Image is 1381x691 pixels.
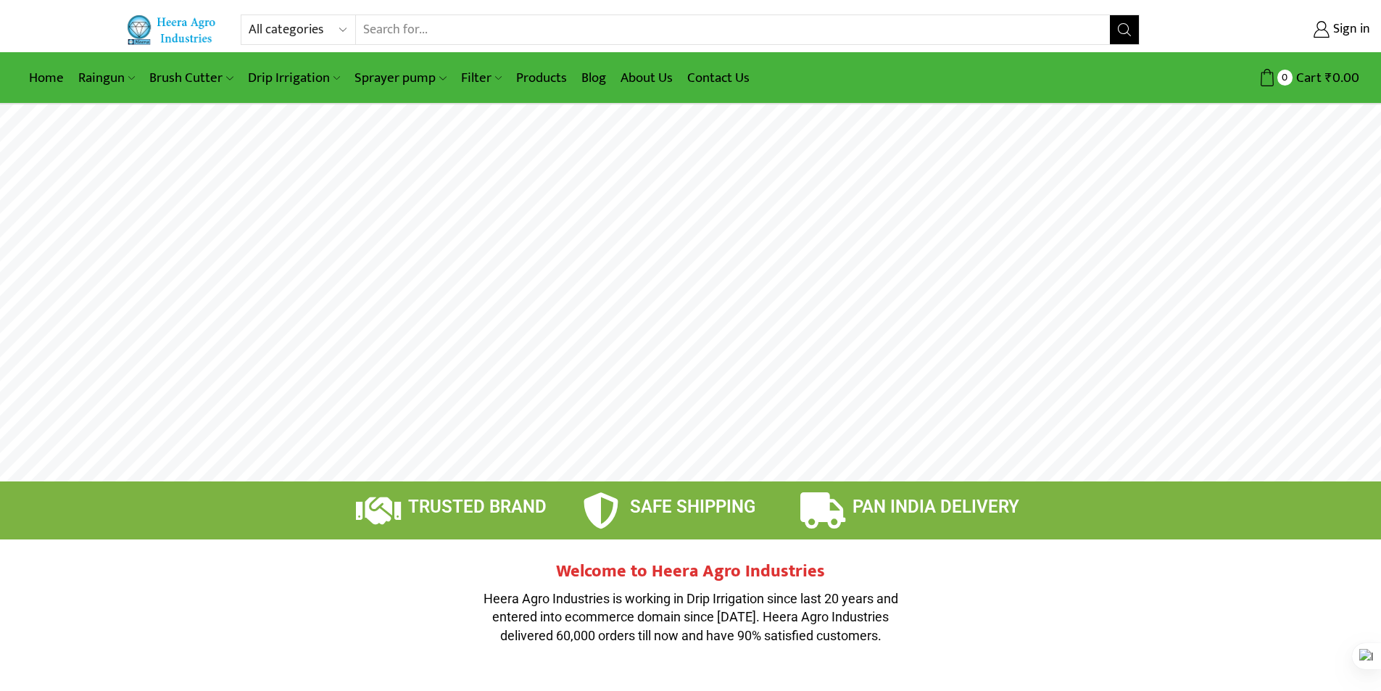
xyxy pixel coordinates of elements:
[574,61,613,95] a: Blog
[1161,17,1370,43] a: Sign in
[1293,68,1322,88] span: Cart
[680,61,757,95] a: Contact Us
[473,561,908,582] h2: Welcome to Heera Agro Industries
[454,61,509,95] a: Filter
[142,61,240,95] a: Brush Cutter
[1330,20,1370,39] span: Sign in
[1277,70,1293,85] span: 0
[408,497,547,517] span: TRUSTED BRAND
[1325,67,1359,89] bdi: 0.00
[473,589,908,645] p: Heera Agro Industries is working in Drip Irrigation since last 20 years and entered into ecommerc...
[241,61,347,95] a: Drip Irrigation
[356,15,1111,44] input: Search for...
[853,497,1019,517] span: PAN INDIA DELIVERY
[71,61,142,95] a: Raingun
[1325,67,1332,89] span: ₹
[22,61,71,95] a: Home
[509,61,574,95] a: Products
[1110,15,1139,44] button: Search button
[613,61,680,95] a: About Us
[1154,65,1359,91] a: 0 Cart ₹0.00
[347,61,453,95] a: Sprayer pump
[630,497,755,517] span: SAFE SHIPPING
